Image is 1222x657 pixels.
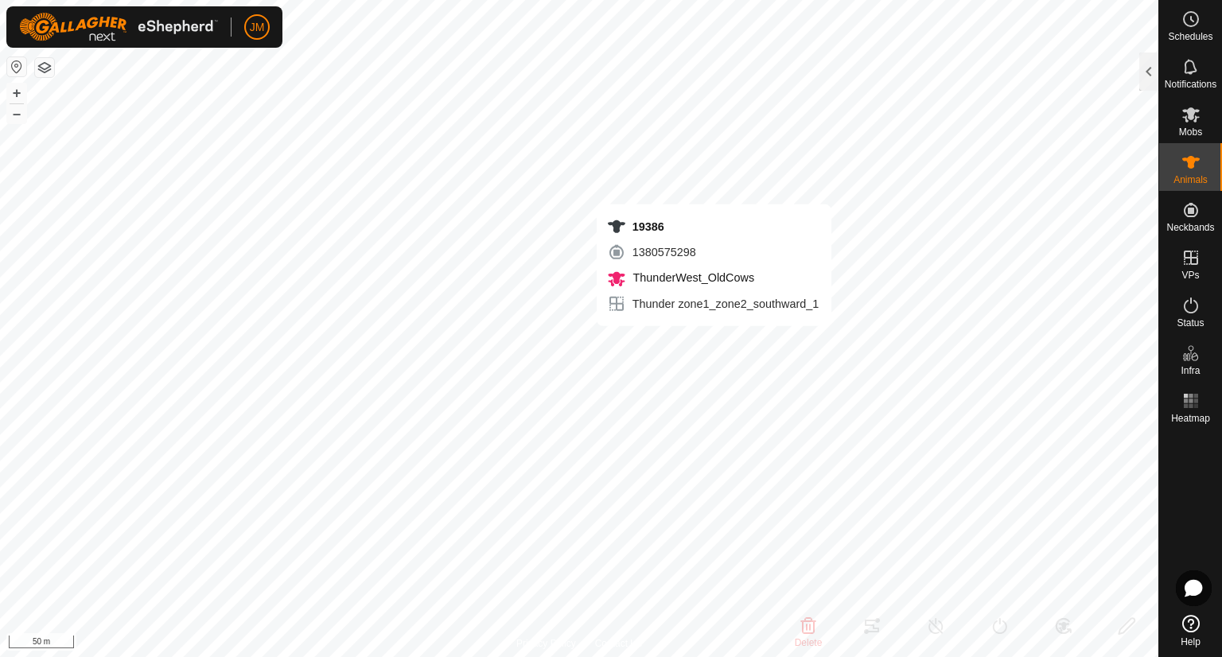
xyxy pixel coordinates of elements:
div: 19386 [607,217,819,236]
a: Contact Us [595,636,642,651]
span: VPs [1181,270,1199,280]
button: – [7,104,26,123]
span: JM [250,19,265,36]
span: Notifications [1165,80,1216,89]
span: Mobs [1179,127,1202,137]
span: Help [1181,637,1201,647]
a: Help [1159,608,1222,653]
div: 1380575298 [607,243,819,262]
span: Infra [1181,366,1200,375]
button: Reset Map [7,57,26,76]
span: Heatmap [1171,414,1210,423]
img: Gallagher Logo [19,13,218,41]
button: + [7,84,26,103]
button: Map Layers [35,58,54,77]
span: ThunderWest_OldCows [629,271,754,284]
span: Neckbands [1166,223,1214,232]
a: Privacy Policy [516,636,576,651]
span: Schedules [1168,32,1212,41]
span: Status [1177,318,1204,328]
div: Thunder zone1_zone2_southward_1 [607,294,819,313]
span: Animals [1173,175,1208,185]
